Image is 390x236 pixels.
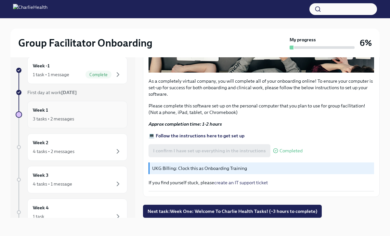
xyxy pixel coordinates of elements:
[33,148,74,155] div: 4 tasks • 2 messages
[33,172,48,179] h6: Week 3
[279,148,303,153] span: Completed
[149,103,374,116] p: Please complete this software set-up on the personal computer that you plan to use for group faci...
[33,181,72,187] div: 4 tasks • 1 message
[290,36,316,43] strong: My progress
[33,116,74,122] div: 3 tasks • 2 messages
[16,101,127,128] a: Week 13 tasks • 2 messages
[18,36,152,49] h2: Group Facilitator Onboarding
[33,106,48,114] h6: Week 1
[16,166,127,193] a: Week 34 tasks • 1 message
[16,199,127,226] a: Week 41 task
[33,213,44,220] div: 1 task
[33,139,48,146] h6: Week 2
[16,57,127,84] a: Week -11 task • 1 messageComplete
[152,165,371,172] p: UKG Billing: Clock this as Onboarding Training
[16,89,127,96] a: First day at work[DATE]
[33,204,49,211] h6: Week 4
[149,179,374,186] p: If you find yourself stuck, please
[33,71,69,78] div: 1 task • 1 message
[149,78,374,97] p: As a completely virtual company, you will complete all of your onboarding online! To ensure your ...
[148,208,317,215] span: Next task : Week One: Welcome To Charlie Health Tasks! (~3 hours to complete)
[85,72,111,77] span: Complete
[360,37,372,49] h3: 6%
[27,90,77,95] span: First day at work
[149,133,244,139] a: 💻 Follow the instructions here to get set up
[16,133,127,161] a: Week 24 tasks • 2 messages
[61,90,77,95] strong: [DATE]
[33,62,50,69] h6: Week -1
[13,4,47,14] img: CharlieHealth
[143,205,322,218] button: Next task:Week One: Welcome To Charlie Health Tasks! (~3 hours to complete)
[214,180,268,186] a: create an IT support ticket
[149,121,222,127] strong: Approx completion time: 1-2 hours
